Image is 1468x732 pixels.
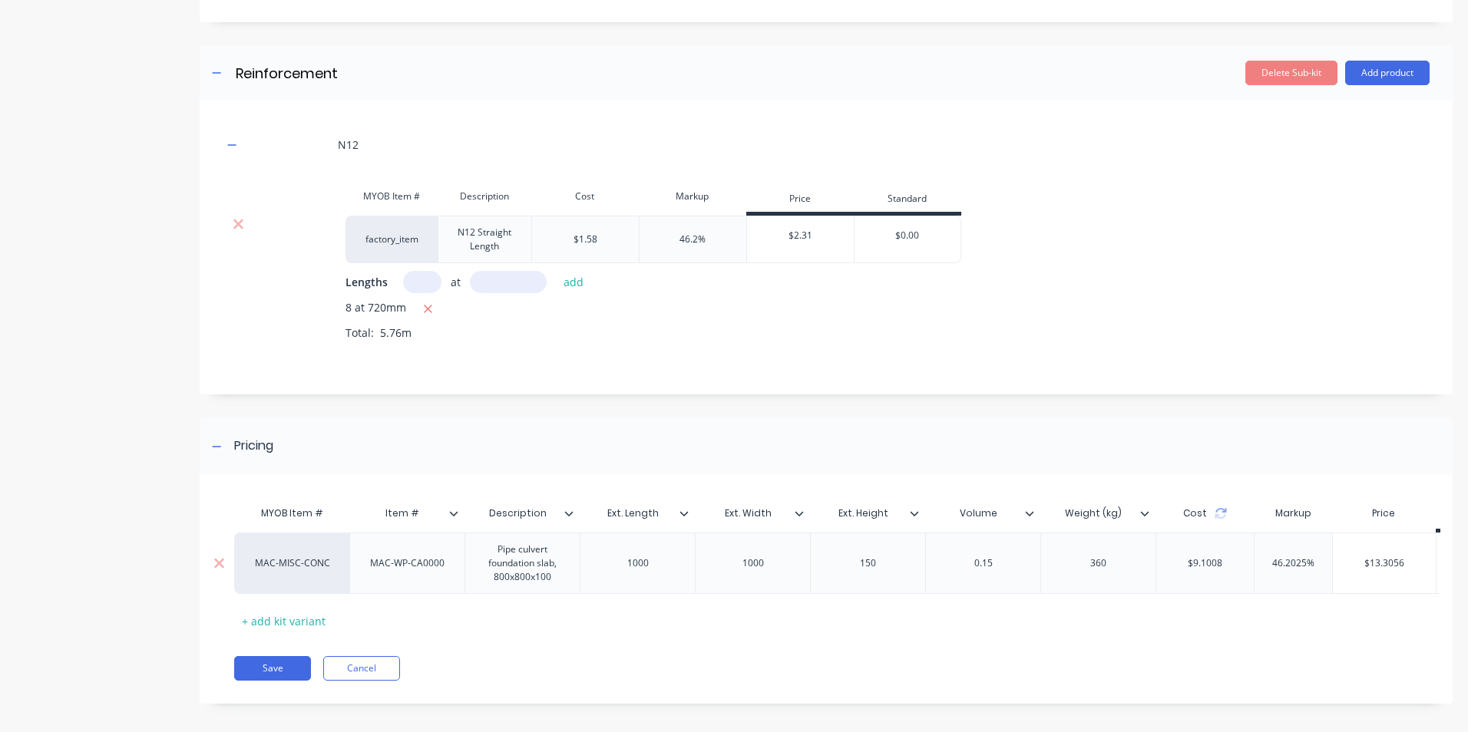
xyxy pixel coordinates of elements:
div: Description [465,498,580,529]
div: Standard [854,185,961,216]
div: Ext. Height [810,494,916,533]
div: Pipe culvert foundation slab, 800x800x100 [471,539,574,587]
div: 150 [830,553,907,573]
button: Add product [1345,61,1430,85]
span: 5.76m [374,325,418,340]
div: Markup [1254,498,1332,529]
span: at [451,274,461,290]
div: MYOB Item # [346,181,438,212]
span: Total: [346,325,374,340]
div: $1.58 [574,232,597,246]
div: + add kit variant [234,609,333,633]
div: 1000 [600,553,676,573]
span: 8 at 720mm [346,299,406,318]
div: Ext. Length [580,494,686,533]
div: MYOB Item # [234,498,349,529]
div: Price [746,185,854,216]
div: Cost [1156,498,1254,529]
div: 1000 [715,553,792,573]
div: N12 [338,137,359,153]
div: Ext. Height [810,498,925,529]
div: Markup [639,181,746,212]
span: Cost [1183,506,1207,520]
div: factory_item [346,216,438,263]
div: Weight (kg) [1040,498,1156,529]
span: Lengths [346,274,388,290]
div: 46.2% [679,232,706,246]
button: add [556,272,592,292]
button: Cancel [323,656,400,681]
div: Ext. Width [695,498,810,529]
div: $9.1008 [1175,544,1235,582]
div: $2.31 [747,216,855,255]
button: Save [234,656,311,681]
div: 46.2025% [1255,544,1332,582]
div: Pricing [234,437,273,456]
div: Volume [925,494,1031,533]
div: $13.3056 [1333,544,1436,582]
div: 360 [1060,553,1137,573]
div: MAC-MISC-CONC [250,556,335,570]
div: Description [465,494,570,533]
input: Enter sub-kit name [234,62,506,84]
div: 0.15 [945,553,1022,573]
div: Item # [349,494,455,533]
div: Ext. Width [695,494,801,533]
div: Description [438,181,531,212]
div: Cost [531,181,639,212]
div: Price [1332,498,1436,529]
div: Weight (kg) [1040,494,1146,533]
div: N12 Straight Length [445,223,525,256]
div: $0.00 [855,216,960,255]
div: MAC-WP-CA0000 [358,553,457,573]
div: Ext. Length [580,498,695,529]
div: Item # [349,498,465,529]
button: Delete Sub-kit [1245,61,1337,85]
div: Volume [925,498,1040,529]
